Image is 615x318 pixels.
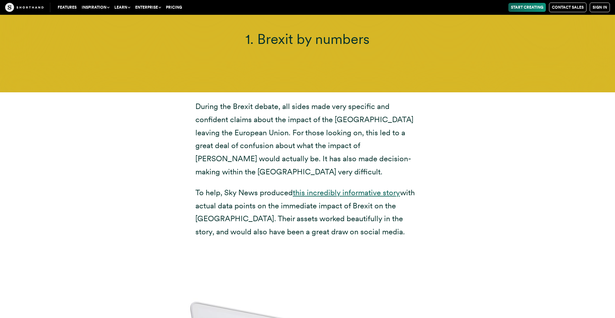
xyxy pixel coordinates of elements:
[133,3,163,12] button: Enterprise
[195,186,420,238] p: To help, Sky News produced with actual data points on the immediate impact of Brexit on the [GEOG...
[245,30,370,47] span: 1. Brexit by numbers
[79,3,112,12] button: Inspiration
[163,3,184,12] a: Pricing
[5,3,44,12] img: The Craft
[112,3,133,12] button: Learn
[55,3,79,12] a: Features
[549,3,586,12] a: Contact Sales
[293,188,400,197] a: this incredibly informative story
[590,3,610,12] a: Sign in
[195,100,420,179] p: During the Brexit debate, all sides made very specific and confident claims about the impact of t...
[508,3,546,12] a: Start Creating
